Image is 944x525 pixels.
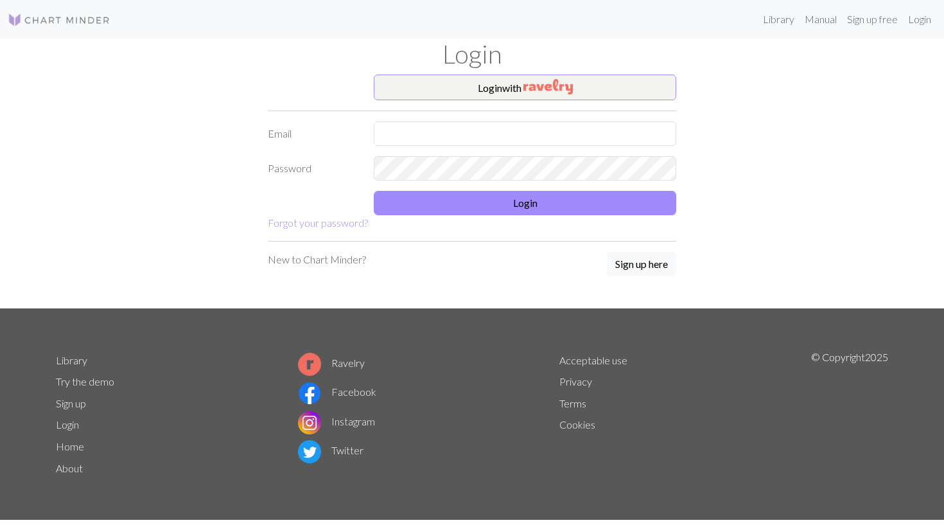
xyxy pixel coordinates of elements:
[559,354,627,366] a: Acceptable use
[903,6,936,32] a: Login
[559,397,586,409] a: Terms
[298,353,321,376] img: Ravelry logo
[523,79,573,94] img: Ravelry
[298,386,376,398] a: Facebook
[8,12,110,28] img: Logo
[56,462,83,474] a: About
[56,418,79,431] a: Login
[268,217,368,229] a: Forgot your password?
[607,252,676,278] a: Sign up here
[260,121,366,146] label: Email
[559,418,595,431] a: Cookies
[298,382,321,405] img: Facebook logo
[260,156,366,181] label: Password
[811,350,888,479] p: © Copyright 2025
[56,375,114,387] a: Try the demo
[298,357,365,369] a: Ravelry
[758,6,800,32] a: Library
[374,191,676,215] button: Login
[374,75,676,100] button: Loginwith
[298,440,321,463] img: Twitter logo
[559,375,592,387] a: Privacy
[56,397,86,409] a: Sign up
[298,411,321,434] img: Instagram logo
[800,6,842,32] a: Manual
[607,252,676,276] button: Sign up here
[268,252,366,267] p: New to Chart Minder?
[298,444,363,456] a: Twitter
[842,6,903,32] a: Sign up free
[48,39,896,69] h1: Login
[56,354,87,366] a: Library
[56,440,84,452] a: Home
[298,415,375,427] a: Instagram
